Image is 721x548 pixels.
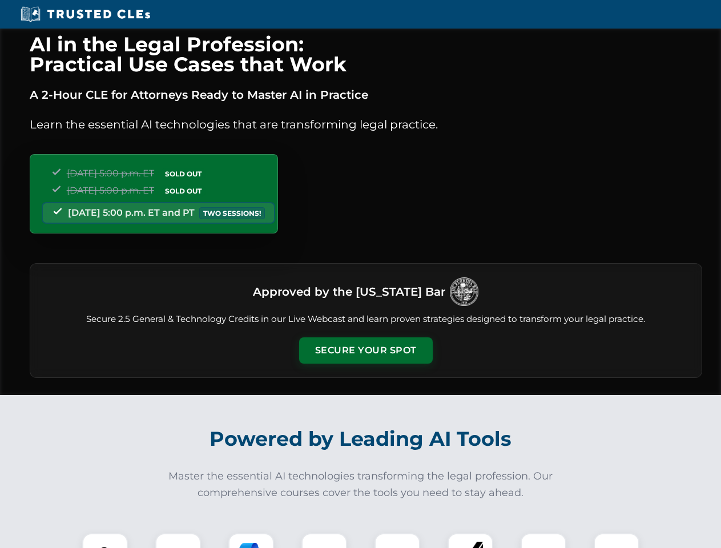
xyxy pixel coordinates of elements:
span: [DATE] 5:00 p.m. ET [67,185,154,196]
p: Master the essential AI technologies transforming the legal profession. Our comprehensive courses... [161,468,561,501]
img: Trusted CLEs [17,6,154,23]
img: Logo [450,277,478,306]
p: Secure 2.5 General & Technology Credits in our Live Webcast and learn proven strategies designed ... [44,313,688,326]
span: [DATE] 5:00 p.m. ET [67,168,154,179]
span: SOLD OUT [161,168,206,180]
button: Secure Your Spot [299,337,433,364]
h3: Approved by the [US_STATE] Bar [253,281,445,302]
h2: Powered by Leading AI Tools [45,419,677,459]
h1: AI in the Legal Profession: Practical Use Cases that Work [30,34,702,74]
p: Learn the essential AI technologies that are transforming legal practice. [30,115,702,134]
span: SOLD OUT [161,185,206,197]
p: A 2-Hour CLE for Attorneys Ready to Master AI in Practice [30,86,702,104]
